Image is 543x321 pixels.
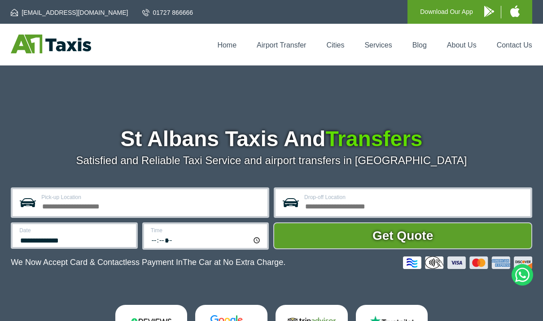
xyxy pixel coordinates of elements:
img: A1 Taxis St Albans LTD [11,35,91,53]
p: Satisfied and Reliable Taxi Service and airport transfers in [GEOGRAPHIC_DATA] [11,154,532,167]
a: Services [364,41,392,49]
img: Credit And Debit Cards [403,256,532,269]
p: We Now Accept Card & Contactless Payment In [11,258,285,267]
label: Drop-off Location [304,195,525,200]
img: A1 Taxis iPhone App [510,5,520,17]
label: Date [19,228,131,233]
span: Transfers [325,127,422,151]
label: Pick-up Location [41,195,262,200]
a: About Us [447,41,477,49]
a: [EMAIL_ADDRESS][DOMAIN_NAME] [11,8,128,17]
span: The Car at No Extra Charge. [183,258,285,267]
a: Airport Transfer [257,41,306,49]
a: Contact Us [497,41,532,49]
a: Home [217,41,236,49]
a: Cities [326,41,344,49]
a: Blog [412,41,427,49]
button: Get Quote [273,222,532,249]
h1: St Albans Taxis And [11,128,532,150]
a: 01727 866666 [142,8,193,17]
img: A1 Taxis Android App [484,6,494,17]
p: Download Our App [420,6,473,17]
label: Time [151,228,262,233]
